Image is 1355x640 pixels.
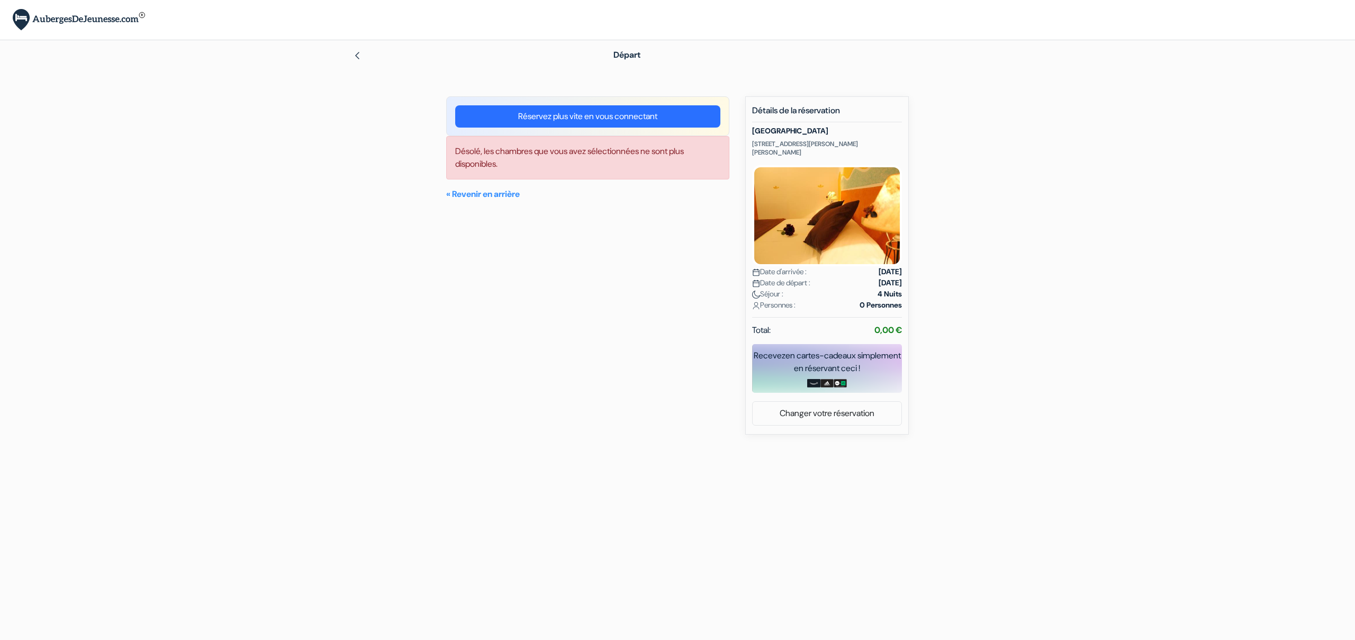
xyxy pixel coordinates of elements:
[752,324,771,337] span: Total:
[752,300,796,311] span: Personnes :
[878,289,902,300] strong: 4 Nuits
[753,403,901,423] a: Changer votre réservation
[752,277,810,289] span: Date de départ :
[353,51,362,60] img: left_arrow.svg
[752,280,760,287] img: calendar.svg
[13,9,145,31] img: AubergesDeJeunesse.com
[807,379,820,387] img: amazon-card-no-text.png
[752,349,902,375] div: Recevez en cartes-cadeaux simplement en réservant ceci !
[752,289,783,300] span: Séjour :
[613,49,640,60] span: Départ
[879,266,902,277] strong: [DATE]
[820,379,834,387] img: adidas-card.png
[455,105,720,128] a: Réservez plus vite en vous connectant
[752,266,807,277] span: Date d'arrivée :
[879,277,902,289] strong: [DATE]
[874,324,902,336] strong: 0,00 €
[752,105,902,122] h5: Détails de la réservation
[446,188,520,200] a: « Revenir en arrière
[752,291,760,299] img: moon.svg
[752,268,760,276] img: calendar.svg
[752,127,902,136] h5: [GEOGRAPHIC_DATA]
[834,379,847,387] img: uber-uber-eats-card.png
[752,140,902,157] p: [STREET_ADDRESS][PERSON_NAME][PERSON_NAME]
[752,302,760,310] img: user_icon.svg
[860,300,902,311] strong: 0 Personnes
[446,136,729,179] div: Désolé, les chambres que vous avez sélectionnées ne sont plus disponibles.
